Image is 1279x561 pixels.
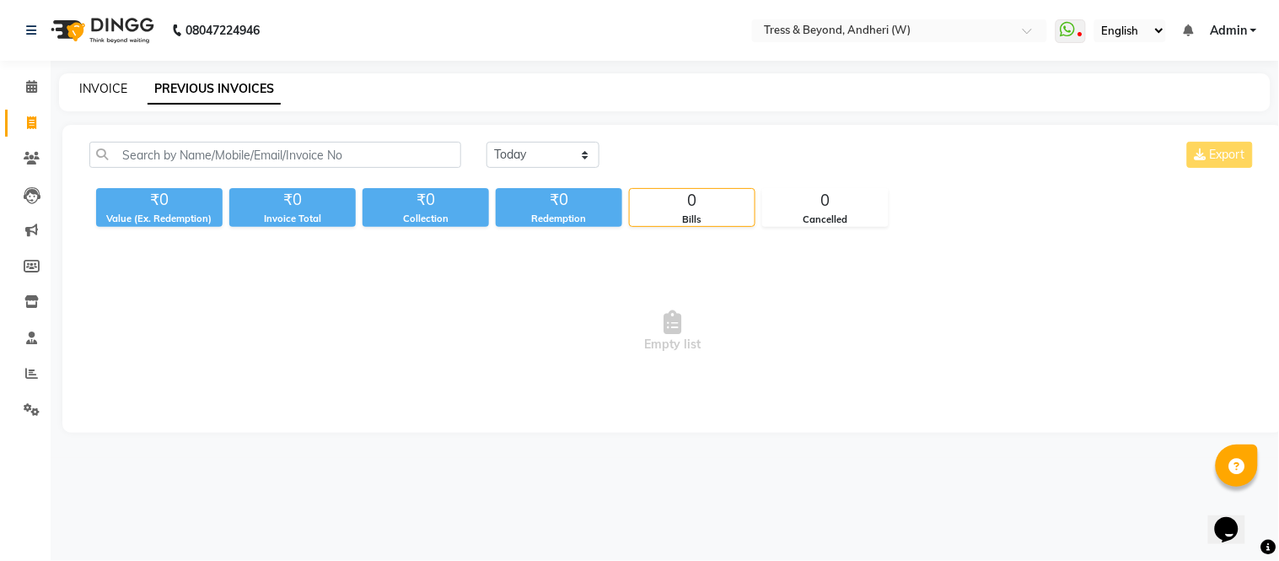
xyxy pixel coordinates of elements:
[1210,22,1247,40] span: Admin
[79,81,127,96] a: INVOICE
[763,213,888,227] div: Cancelled
[630,213,755,227] div: Bills
[496,212,622,226] div: Redemption
[43,7,159,54] img: logo
[89,247,1256,416] span: Empty list
[363,188,489,212] div: ₹0
[363,212,489,226] div: Collection
[1208,494,1262,544] iframe: chat widget
[496,188,622,212] div: ₹0
[763,189,888,213] div: 0
[185,7,260,54] b: 08047224946
[229,188,356,212] div: ₹0
[229,212,356,226] div: Invoice Total
[630,189,755,213] div: 0
[89,142,461,168] input: Search by Name/Mobile/Email/Invoice No
[96,212,223,226] div: Value (Ex. Redemption)
[148,74,281,105] a: PREVIOUS INVOICES
[96,188,223,212] div: ₹0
